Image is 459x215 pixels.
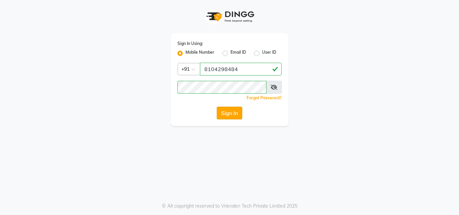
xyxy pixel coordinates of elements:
button: Sign In [217,107,242,119]
label: User ID [262,49,276,57]
label: Sign In Using: [177,41,203,47]
label: Email ID [231,49,246,57]
a: Forgot Password? [247,95,282,100]
img: logo1.svg [203,7,256,26]
label: Mobile Number [185,49,214,57]
input: Username [177,81,266,94]
input: Username [200,63,282,75]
